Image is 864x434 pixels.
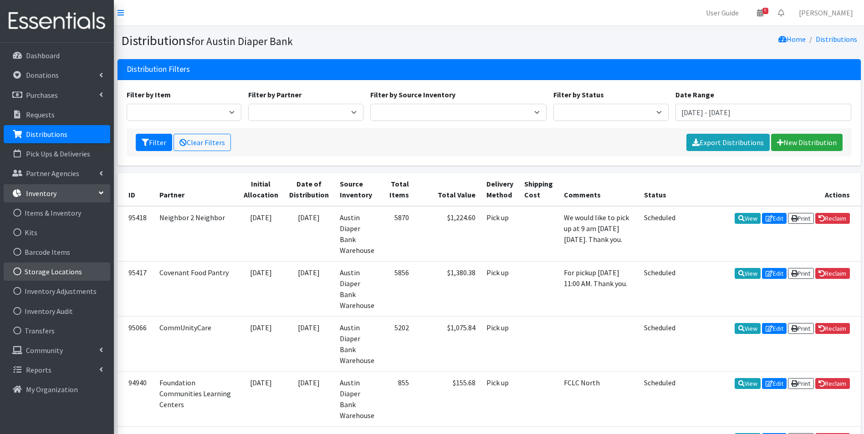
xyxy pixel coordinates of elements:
[154,316,238,371] td: CommUnityCare
[675,89,714,100] label: Date Range
[284,206,334,262] td: [DATE]
[284,316,334,371] td: [DATE]
[4,262,110,281] a: Storage Locations
[639,261,681,316] td: Scheduled
[380,206,414,262] td: 5870
[370,89,455,100] label: Filter by Source Inventory
[26,110,55,119] p: Requests
[154,371,238,426] td: Foundation Communities Learning Centers
[686,134,770,151] a: Export Distributions
[238,173,284,206] th: Initial Allocation
[558,173,639,206] th: Comments
[284,173,334,206] th: Date of Distribution
[4,302,110,320] a: Inventory Audit
[481,173,519,206] th: Delivery Method
[481,316,519,371] td: Pick up
[118,261,154,316] td: 95417
[639,316,681,371] td: Scheduled
[735,268,761,279] a: View
[675,104,852,121] input: January 1, 2011 - December 31, 2011
[815,323,850,334] a: Reclaim
[118,371,154,426] td: 94940
[414,371,481,426] td: $155.68
[815,213,850,224] a: Reclaim
[238,261,284,316] td: [DATE]
[639,173,681,206] th: Status
[26,130,67,139] p: Distributions
[174,134,231,151] a: Clear Filters
[121,33,486,49] h1: Distributions
[414,206,481,262] td: $1,224.60
[4,243,110,261] a: Barcode Items
[762,213,787,224] a: Edit
[792,4,860,22] a: [PERSON_NAME]
[26,51,60,60] p: Dashboard
[4,86,110,104] a: Purchases
[481,206,519,262] td: Pick up
[238,206,284,262] td: [DATE]
[762,378,787,389] a: Edit
[788,378,814,389] a: Print
[414,173,481,206] th: Total Value
[815,378,850,389] a: Reclaim
[238,371,284,426] td: [DATE]
[380,173,414,206] th: Total Items
[380,371,414,426] td: 855
[771,134,843,151] a: New Distribution
[26,365,51,374] p: Reports
[558,371,639,426] td: FCLC North
[414,316,481,371] td: $1,075.84
[778,35,806,44] a: Home
[238,316,284,371] td: [DATE]
[191,35,293,48] small: for Austin Diaper Bank
[788,213,814,224] a: Print
[26,346,63,355] p: Community
[4,145,110,163] a: Pick Ups & Deliveries
[699,4,746,22] a: User Guide
[284,261,334,316] td: [DATE]
[118,173,154,206] th: ID
[735,378,761,389] a: View
[380,261,414,316] td: 5856
[4,184,110,202] a: Inventory
[154,206,238,262] td: Neighbor 2 Neighbor
[414,261,481,316] td: $1,380.38
[26,71,59,80] p: Donations
[4,341,110,359] a: Community
[26,169,79,178] p: Partner Agencies
[558,261,639,316] td: For pickup [DATE] 11:00 AM. Thank you.
[4,66,110,84] a: Donations
[136,134,172,151] button: Filter
[762,323,787,334] a: Edit
[26,385,78,394] p: My Organization
[4,46,110,65] a: Dashboard
[762,268,787,279] a: Edit
[4,204,110,222] a: Items & Inventory
[118,316,154,371] td: 95066
[816,35,857,44] a: Distributions
[380,316,414,371] td: 5202
[248,89,302,100] label: Filter by Partner
[735,213,761,224] a: View
[334,316,380,371] td: Austin Diaper Bank Warehouse
[750,4,771,22] a: 8
[815,268,850,279] a: Reclaim
[4,106,110,124] a: Requests
[4,361,110,379] a: Reports
[519,173,558,206] th: Shipping Cost
[334,371,380,426] td: Austin Diaper Bank Warehouse
[284,371,334,426] td: [DATE]
[334,261,380,316] td: Austin Diaper Bank Warehouse
[788,323,814,334] a: Print
[681,173,861,206] th: Actions
[762,8,768,14] span: 8
[154,173,238,206] th: Partner
[334,206,380,262] td: Austin Diaper Bank Warehouse
[127,89,171,100] label: Filter by Item
[154,261,238,316] td: Covenant Food Pantry
[127,65,190,74] h3: Distribution Filters
[4,125,110,143] a: Distributions
[558,206,639,262] td: We would like to pick up at 9 am [DATE][DATE]. Thank you.
[788,268,814,279] a: Print
[4,223,110,242] a: Kits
